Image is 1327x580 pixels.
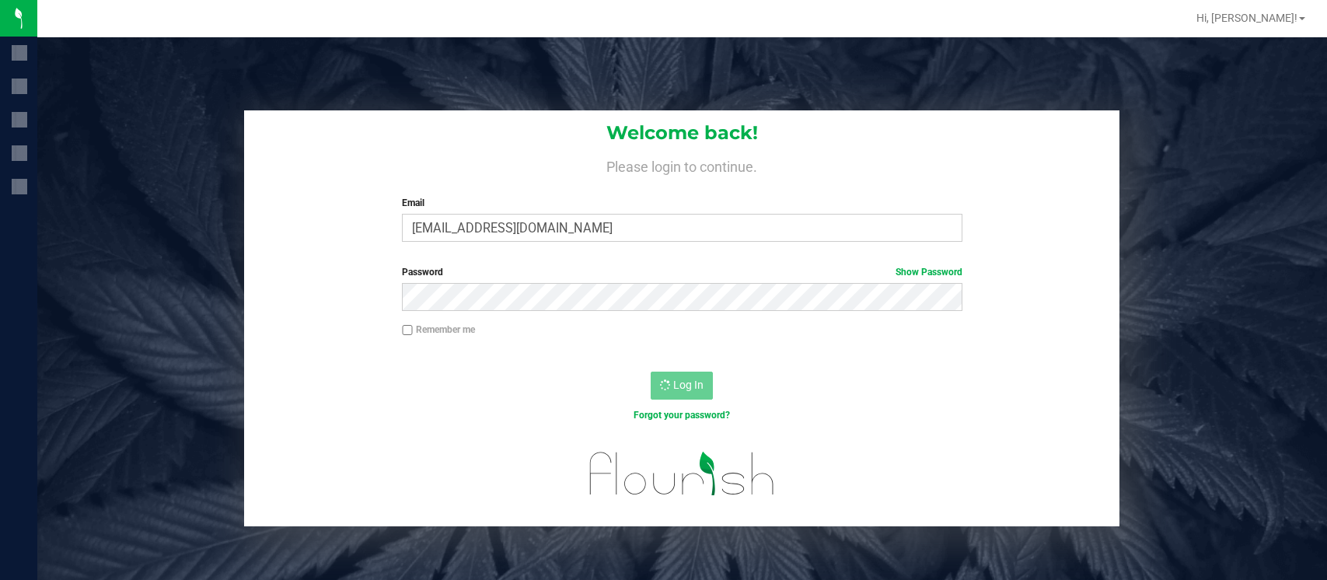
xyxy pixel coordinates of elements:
a: Show Password [896,267,962,278]
span: Password [402,267,443,278]
span: Hi, [PERSON_NAME]! [1196,12,1297,24]
span: Log In [673,379,704,391]
h4: Please login to continue. [244,155,1119,174]
label: Email [402,196,962,210]
button: Log In [651,372,713,400]
h1: Welcome back! [244,123,1119,143]
label: Remember me [402,323,475,337]
a: Forgot your password? [634,410,730,421]
img: flourish_logo.svg [573,438,791,509]
input: Remember me [402,325,413,336]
